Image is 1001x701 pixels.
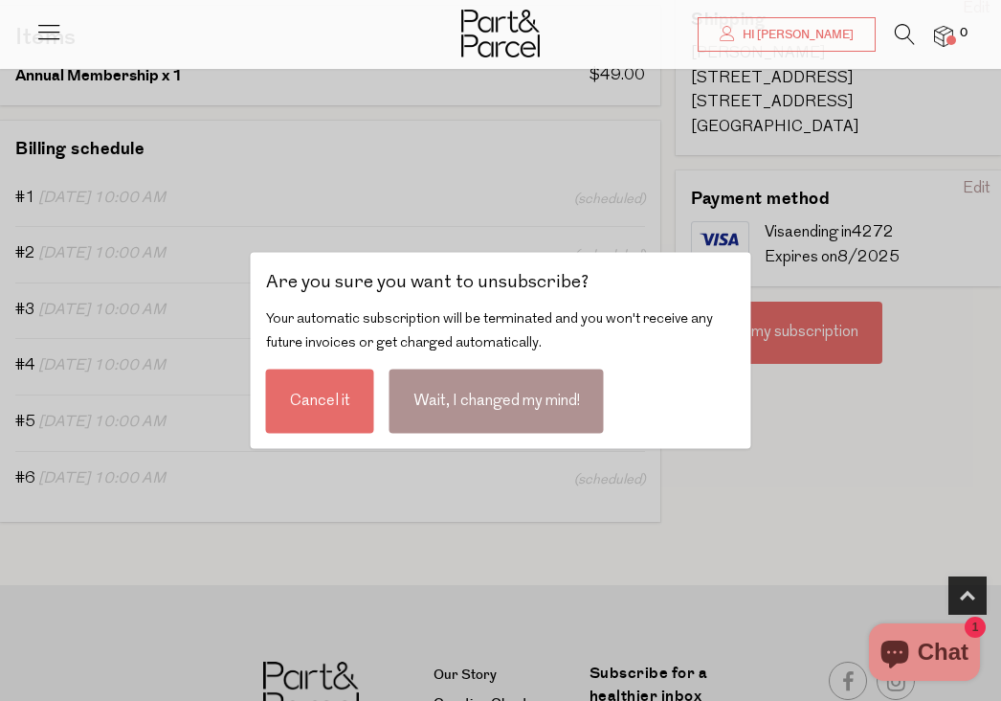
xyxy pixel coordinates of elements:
span: Hi [PERSON_NAME] [738,27,854,43]
inbox-online-store-chat: Shopify online store chat [863,623,986,686]
div: Are you sure you want to unsubscribe? [266,268,736,300]
span: 0 [955,25,972,42]
a: Hi [PERSON_NAME] [698,17,876,52]
div: Your automatic subscription will be terminated and you won't receive any future invoices or get c... [266,308,736,355]
div: Wait, I changed my mind! [389,369,604,433]
div: Cancel it [266,369,374,433]
img: Part&Parcel [461,10,540,57]
a: 0 [934,26,953,46]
